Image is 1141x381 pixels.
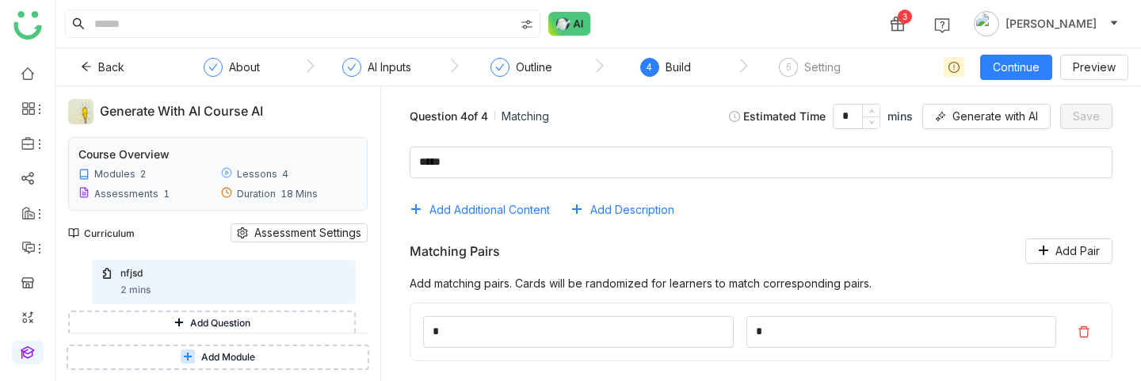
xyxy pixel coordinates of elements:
[342,58,411,86] div: AI Inputs
[231,223,368,242] button: Assessment Settings
[666,58,691,77] div: Build
[280,188,318,200] div: 18 Mins
[101,268,113,279] img: matching_card.svg
[804,58,841,77] div: Setting
[410,197,563,223] button: Add Additional Content
[570,197,687,223] button: Add Description
[237,168,277,180] div: Lessons
[1073,59,1116,76] span: Preview
[201,350,255,365] span: Add Module
[640,58,691,86] div: 4Build
[120,283,151,298] div: 2 mins
[1060,104,1112,129] button: Save
[78,147,170,161] div: Course Overview
[490,58,552,86] div: Outline
[952,108,1038,125] span: Generate with AI
[229,58,260,77] div: About
[779,58,841,86] div: 5Setting
[729,104,913,129] div: Estimated Time
[410,243,500,259] div: Matching Pairs
[548,12,591,36] img: ask-buddy-normal.svg
[922,104,1051,129] button: Generate with AI
[1060,55,1128,80] button: Preview
[1025,238,1112,264] button: Add Pair
[410,108,488,124] div: Question 4 of 4
[237,188,276,200] div: Duration
[120,266,319,281] div: nfjsd
[94,168,135,180] div: Modules
[521,18,533,31] img: search-type.svg
[204,58,260,86] div: About
[502,108,549,124] div: Matching
[898,10,912,24] div: 3
[163,188,170,200] div: 1
[68,55,137,80] button: Back
[516,58,552,77] div: Outline
[68,227,135,239] div: Curriculum
[980,55,1052,80] button: Continue
[67,345,369,370] button: Add Module
[140,168,146,180] div: 2
[1055,242,1100,260] span: Add Pair
[94,188,158,200] div: Assessments
[13,11,42,40] img: logo
[974,11,999,36] img: avatar
[993,59,1040,76] span: Continue
[429,201,550,219] span: Add Additional Content
[100,101,336,122] div: Generate with AI course AI
[590,201,674,219] span: Add Description
[786,61,792,73] span: 5
[1006,15,1097,32] span: [PERSON_NAME]
[98,59,124,76] span: Back
[934,17,950,33] img: help.svg
[647,61,652,73] span: 4
[190,316,250,331] span: Add Question
[282,168,288,180] div: 4
[410,276,1112,290] div: Add matching pairs. Cards will be randomized for learners to match corresponding pairs.
[887,108,913,125] span: mins
[254,224,361,242] span: Assessment Settings
[368,58,411,77] div: AI Inputs
[68,311,356,336] button: Add Question
[971,11,1122,36] button: [PERSON_NAME]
